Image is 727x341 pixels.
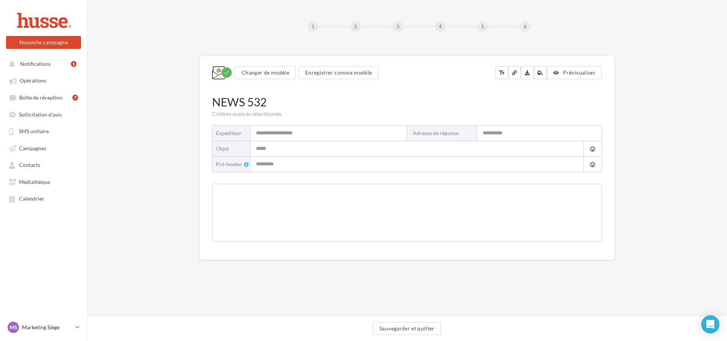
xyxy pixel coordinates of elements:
i: tag_faces [590,146,596,152]
iframe: Something wrong... [212,184,602,242]
span: Sollicitation d'avis [19,111,62,118]
span: Prévisualiser [563,69,596,76]
span: Campagnes [19,145,46,151]
a: Sollicitation d'avis [5,107,83,121]
div: 1 [308,21,318,32]
div: 5 [477,21,488,32]
label: Adresse de réponse [407,126,477,141]
button: Prévisualiser [547,66,602,79]
div: Critères avancés sélectionnés [212,110,602,118]
i: check [224,70,229,75]
div: 2 [350,21,361,32]
button: Nouvelle campagne [6,36,81,49]
a: Opérations [5,73,83,87]
a: Campagnes [5,141,83,155]
div: 1 [71,61,76,67]
button: Changer de modèle [235,66,296,79]
a: SMS unitaire [5,124,83,138]
a: Boîte de réception7 [5,90,83,104]
button: Notifications 1 [5,57,80,70]
span: Médiathèque [19,179,50,185]
div: Modifications enregistrées [222,67,232,78]
div: 6 [520,21,530,32]
div: 3 [393,21,403,32]
span: Notifications [20,61,51,67]
i: tag_faces [590,162,596,168]
button: tag_faces [583,157,601,172]
div: NEWS 532 [212,94,602,110]
a: Calendrier [5,192,83,205]
button: Enregistrer comme modèle [299,66,378,79]
span: Contacts [19,162,40,168]
span: MS [9,324,17,331]
div: objet [216,145,244,153]
button: Sauvegarder et quitter [373,322,441,335]
p: Marketing Siège [22,324,72,331]
div: Pré-header [216,160,250,168]
div: Open Intercom Messenger [701,315,719,333]
button: text_fields [495,66,508,79]
div: 4 [435,21,446,32]
a: Médiathèque [5,175,83,188]
span: Opérations [20,78,46,84]
span: Boîte de réception [19,94,62,101]
i: text_fields [498,69,505,76]
div: 7 [72,95,78,101]
span: Calendrier [19,196,44,202]
span: SMS unitaire [19,128,49,135]
a: Contacts [5,158,83,171]
div: Expéditeur [216,129,244,137]
button: tag_faces [583,141,601,156]
a: MS Marketing Siège [6,320,81,335]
